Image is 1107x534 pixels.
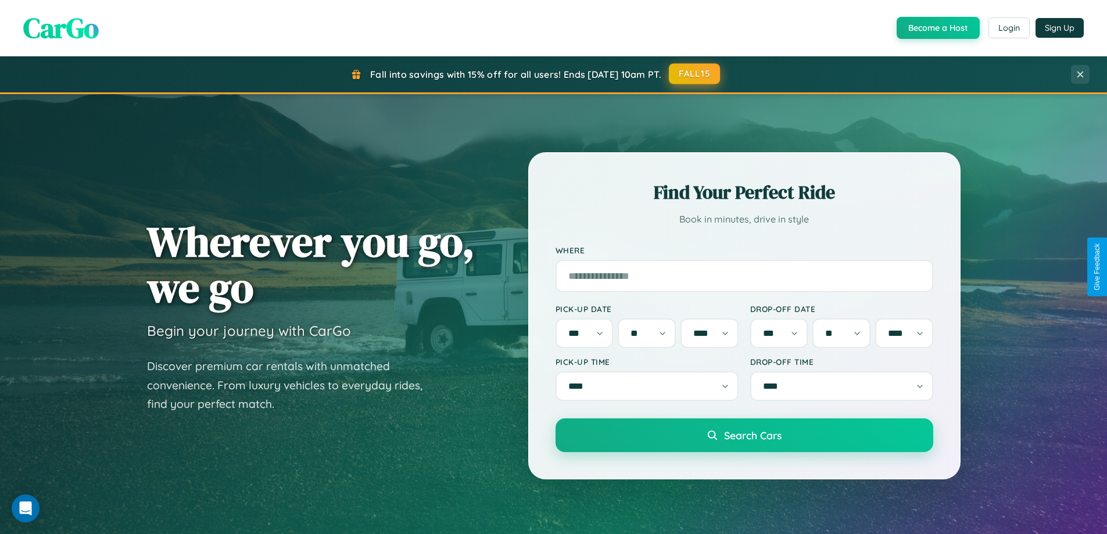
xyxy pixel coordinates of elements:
p: Book in minutes, drive in style [556,211,933,228]
div: Open Intercom Messenger [12,494,40,522]
label: Pick-up Date [556,304,739,314]
h3: Begin your journey with CarGo [147,322,351,339]
button: Login [988,17,1030,38]
button: FALL15 [669,63,720,84]
label: Drop-off Time [750,357,933,367]
label: Drop-off Date [750,304,933,314]
span: CarGo [23,9,99,47]
div: Give Feedback [1093,243,1101,291]
label: Pick-up Time [556,357,739,367]
p: Discover premium car rentals with unmatched convenience. From luxury vehicles to everyday rides, ... [147,357,438,414]
button: Sign Up [1036,18,1084,38]
h1: Wherever you go, we go [147,218,475,310]
span: Fall into savings with 15% off for all users! Ends [DATE] 10am PT. [370,69,661,80]
button: Search Cars [556,418,933,452]
label: Where [556,245,933,255]
h2: Find Your Perfect Ride [556,180,933,205]
span: Search Cars [724,429,782,442]
button: Become a Host [897,17,980,39]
